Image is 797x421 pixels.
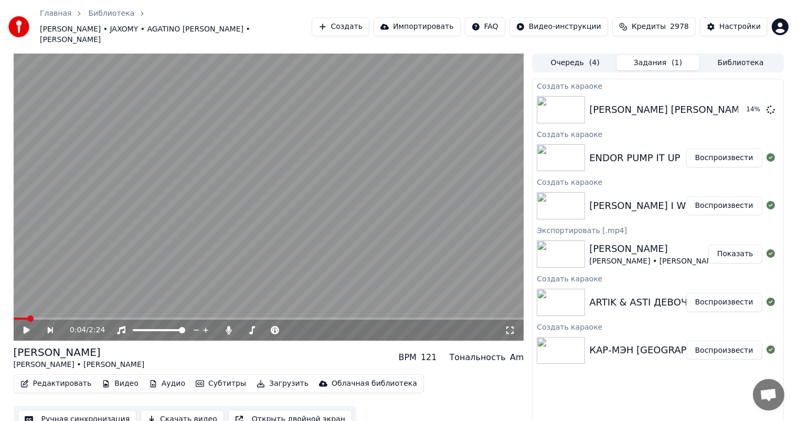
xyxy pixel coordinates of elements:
button: Создать [312,17,369,36]
div: ARTIK & ASTI ДЕВОЧКА ТАНЦУЙ [589,295,743,310]
div: Создать караоке [533,79,783,92]
button: Воспроизвести [686,196,762,215]
div: Экспортировать [.mp4] [533,224,783,236]
button: Аудио [145,376,189,391]
div: Облачная библиотека [332,378,417,389]
button: Показать [708,245,762,264]
button: Загрузить [252,376,313,391]
span: [PERSON_NAME] • JAXOMY • AGATINO [PERSON_NAME] • [PERSON_NAME] [40,24,312,45]
button: Импортировать [374,17,461,36]
button: Кредиты2978 [612,17,696,36]
button: Воспроизвести [686,149,762,167]
div: [PERSON_NAME] I WILL SURVIVE [589,198,743,213]
div: [PERSON_NAME] • [PERSON_NAME] [589,256,720,267]
div: / [70,325,95,335]
span: 2978 [670,22,689,32]
button: Редактировать [16,376,96,391]
button: Очередь [534,55,617,70]
button: Видео-инструкции [509,17,608,36]
div: Создать караоке [533,128,783,140]
nav: breadcrumb [40,8,312,45]
div: ENDOR PUMP IT UP [589,151,680,165]
button: FAQ [465,17,505,36]
div: Am [510,351,524,364]
a: Библиотека [88,8,134,19]
span: ( 4 ) [589,58,600,68]
img: youka [8,16,29,37]
span: Кредиты [632,22,666,32]
div: 14 % [747,106,762,114]
button: Задания [617,55,699,70]
div: Настройки [719,22,761,32]
button: Настройки [700,17,768,36]
div: BPM [399,351,417,364]
span: 0:04 [70,325,86,335]
span: 2:24 [89,325,105,335]
div: Создать караоке [533,175,783,188]
div: КАР-МЭН [GEOGRAPHIC_DATA] [589,343,736,357]
div: Тональность [450,351,506,364]
span: ( 1 ) [672,58,682,68]
button: Библиотека [699,55,782,70]
button: Воспроизвести [686,293,762,312]
div: Создать караоке [533,272,783,285]
div: 121 [421,351,437,364]
button: Субтитры [192,376,250,391]
div: [PERSON_NAME] • [PERSON_NAME] [14,360,145,370]
a: Главная [40,8,71,19]
div: [PERSON_NAME] [589,241,720,256]
button: Воспроизвести [686,341,762,360]
div: Создать караоке [533,320,783,333]
button: Видео [98,376,143,391]
div: [PERSON_NAME] [14,345,145,360]
div: Открытый чат [753,379,784,411]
